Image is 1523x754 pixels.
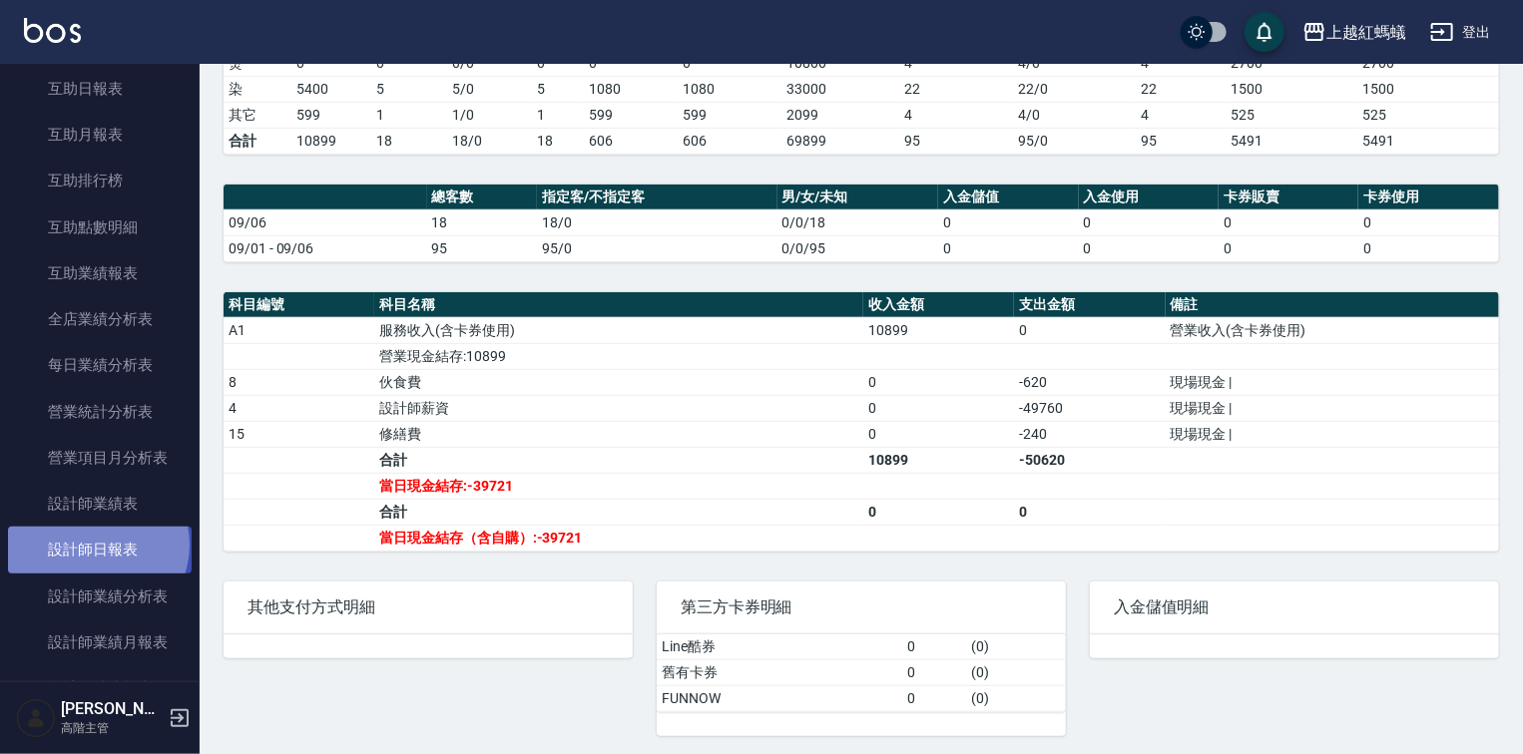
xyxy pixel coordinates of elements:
[374,369,863,395] td: 伙食費
[1014,395,1165,421] td: -49760
[427,235,538,261] td: 95
[899,128,1013,154] td: 95
[1014,317,1165,343] td: 0
[1422,14,1499,51] button: 登出
[374,525,863,551] td: 當日現金結存（含自購）:-39721
[777,209,939,235] td: 0/0/18
[374,395,863,421] td: 設計師薪資
[1079,235,1219,261] td: 0
[1357,128,1499,154] td: 5491
[781,76,899,102] td: 33000
[902,685,966,711] td: 0
[427,209,538,235] td: 18
[657,634,1066,712] table: a dense table
[224,292,374,318] th: 科目編號
[24,18,81,43] img: Logo
[374,317,863,343] td: 服務收入(含卡券使用)
[374,499,863,525] td: 合計
[537,235,776,261] td: 95/0
[537,209,776,235] td: 18/0
[1294,12,1414,53] button: 上越紅螞蟻
[681,597,1042,617] span: 第三方卡券明細
[863,395,1014,421] td: 0
[291,102,371,128] td: 599
[291,76,371,102] td: 5400
[938,235,1078,261] td: 0
[224,395,374,421] td: 4
[1219,209,1358,235] td: 0
[1014,292,1165,318] th: 支出金額
[1014,499,1165,525] td: 0
[1226,102,1357,128] td: 525
[1358,235,1499,261] td: 0
[8,296,192,342] a: 全店業績分析表
[532,128,584,154] td: 18
[1013,128,1136,154] td: 95/0
[902,634,966,660] td: 0
[224,76,291,102] td: 染
[657,685,902,711] td: FUNNOW
[371,128,447,154] td: 18
[899,76,1013,102] td: 22
[1014,421,1165,447] td: -240
[863,292,1014,318] th: 收入金額
[8,342,192,388] a: 每日業績分析表
[374,473,863,499] td: 當日現金結存:-39721
[863,499,1014,525] td: 0
[447,76,532,102] td: 5 / 0
[902,659,966,685] td: 0
[1166,395,1499,421] td: 現場現金 |
[1114,597,1475,617] span: 入金儲值明細
[8,250,192,296] a: 互助業績報表
[899,102,1013,128] td: 4
[8,158,192,203] a: 互助排行榜
[427,185,538,210] th: 總客數
[371,102,447,128] td: 1
[248,597,609,617] span: 其他支付方式明細
[777,185,939,210] th: 男/女/未知
[371,76,447,102] td: 5
[966,634,1066,660] td: ( 0 )
[1136,128,1226,154] td: 95
[447,128,532,154] td: 18/0
[1014,447,1165,473] td: -50620
[61,719,163,737] p: 高階主管
[678,128,781,154] td: 606
[1166,421,1499,447] td: 現場現金 |
[1166,292,1499,318] th: 備註
[224,185,1499,262] table: a dense table
[16,698,56,738] img: Person
[224,421,374,447] td: 15
[8,204,192,250] a: 互助點數明細
[938,185,1078,210] th: 入金儲值
[863,317,1014,343] td: 10899
[532,76,584,102] td: 5
[781,128,899,154] td: 69899
[966,659,1066,685] td: ( 0 )
[1219,185,1358,210] th: 卡券販賣
[584,102,678,128] td: 599
[224,102,291,128] td: 其它
[224,317,374,343] td: A1
[8,66,192,112] a: 互助日報表
[291,128,371,154] td: 10899
[781,102,899,128] td: 2099
[1358,185,1499,210] th: 卡券使用
[8,619,192,665] a: 設計師業績月報表
[1136,102,1226,128] td: 4
[657,634,902,660] td: Line酷券
[1166,317,1499,343] td: 營業收入(含卡券使用)
[1357,76,1499,102] td: 1500
[374,292,863,318] th: 科目名稱
[1226,128,1357,154] td: 5491
[447,102,532,128] td: 1 / 0
[1358,209,1499,235] td: 0
[224,235,427,261] td: 09/01 - 09/06
[374,447,863,473] td: 合計
[863,447,1014,473] td: 10899
[678,102,781,128] td: 599
[1079,185,1219,210] th: 入金使用
[8,112,192,158] a: 互助月報表
[8,389,192,435] a: 營業統計分析表
[374,421,863,447] td: 修繕費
